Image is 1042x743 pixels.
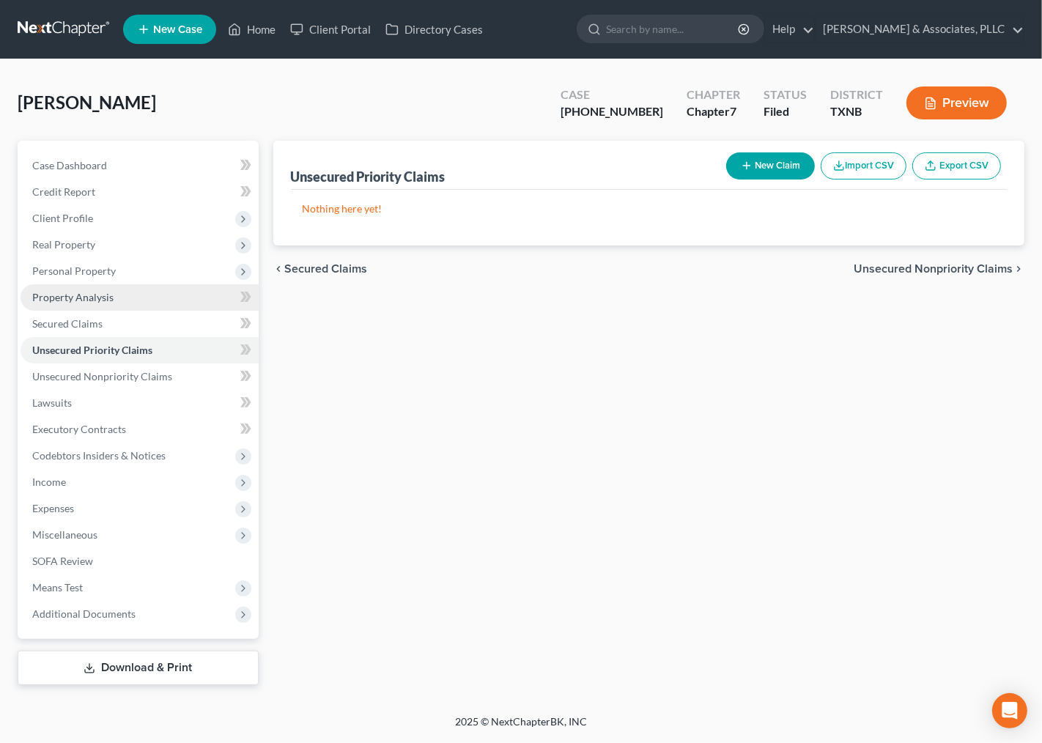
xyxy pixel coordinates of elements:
a: Download & Print [18,651,259,685]
a: Help [765,16,814,42]
input: Search by name... [606,15,740,42]
span: Client Profile [32,212,93,224]
button: Unsecured Nonpriority Claims chevron_right [854,263,1024,275]
div: Unsecured Priority Claims [291,168,446,185]
a: Executory Contracts [21,416,259,443]
span: Additional Documents [32,607,136,620]
span: Unsecured Priority Claims [32,344,152,356]
span: Secured Claims [285,263,368,275]
button: chevron_left Secured Claims [273,263,368,275]
span: New Case [153,24,202,35]
span: Executory Contracts [32,423,126,435]
span: Income [32,476,66,488]
a: Secured Claims [21,311,259,337]
a: Directory Cases [378,16,490,42]
span: Unsecured Nonpriority Claims [854,263,1013,275]
div: District [830,86,883,103]
a: SOFA Review [21,548,259,574]
i: chevron_left [273,263,285,275]
span: Case Dashboard [32,159,107,171]
a: Unsecured Nonpriority Claims [21,363,259,390]
a: Client Portal [283,16,378,42]
div: TXNB [830,103,883,120]
span: Property Analysis [32,291,114,303]
div: Status [764,86,807,103]
a: Home [221,16,283,42]
span: [PERSON_NAME] [18,92,156,113]
span: Secured Claims [32,317,103,330]
span: 7 [730,104,736,118]
span: SOFA Review [32,555,93,567]
a: [PERSON_NAME] & Associates, PLLC [816,16,1024,42]
a: Property Analysis [21,284,259,311]
div: Chapter [687,86,740,103]
div: 2025 © NextChapterBK, INC [103,714,939,741]
span: Real Property [32,238,95,251]
span: Lawsuits [32,396,72,409]
span: Codebtors Insiders & Notices [32,449,166,462]
span: Means Test [32,581,83,594]
p: Nothing here yet! [303,202,996,216]
div: Open Intercom Messenger [992,693,1027,728]
i: chevron_right [1013,263,1024,275]
button: New Claim [726,152,815,180]
a: Credit Report [21,179,259,205]
a: Case Dashboard [21,152,259,179]
button: Import CSV [821,152,906,180]
a: Unsecured Priority Claims [21,337,259,363]
span: Personal Property [32,265,116,277]
a: Lawsuits [21,390,259,416]
div: Case [561,86,663,103]
div: Filed [764,103,807,120]
div: [PHONE_NUMBER] [561,103,663,120]
span: Expenses [32,502,74,514]
div: Chapter [687,103,740,120]
span: Miscellaneous [32,528,97,541]
span: Unsecured Nonpriority Claims [32,370,172,382]
button: Preview [906,86,1007,119]
a: Export CSV [912,152,1001,180]
span: Credit Report [32,185,95,198]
